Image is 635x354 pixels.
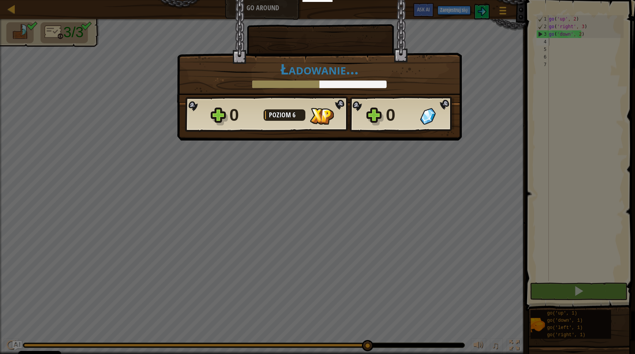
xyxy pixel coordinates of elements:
span: 6 [292,110,295,120]
div: 0 [386,103,415,127]
span: Poziom [269,110,292,120]
img: Doświadczenie [310,108,334,125]
img: Klejnoty [420,108,436,125]
div: 0 [229,103,259,127]
h1: Ładowanie... [185,61,454,77]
